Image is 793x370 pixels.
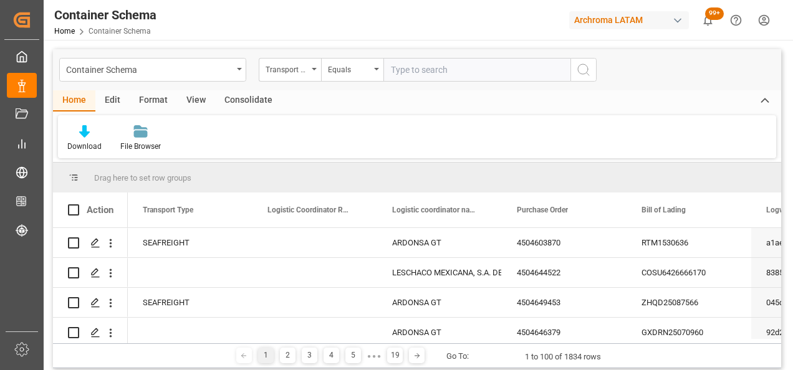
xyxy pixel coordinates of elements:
div: Press SPACE to select this row. [53,228,128,258]
div: 5 [345,348,361,363]
div: 4504644522 [502,258,627,287]
div: Download [67,141,102,152]
div: 19 [387,348,403,363]
span: Purchase Order [517,206,568,214]
span: Logistic coordinator name [392,206,476,214]
div: SEAFREIGHT [128,288,252,317]
div: Press SPACE to select this row. [53,318,128,348]
input: Type to search [383,58,570,82]
div: SEAFREIGHT [128,228,252,257]
div: ARDONSA GT [392,229,487,257]
span: Logistic Coordinator Reference Number [267,206,351,214]
button: Help Center [722,6,750,34]
button: search button [570,58,597,82]
div: Container Schema [54,6,156,24]
div: Container Schema [66,61,233,77]
div: 4504649453 [502,288,627,317]
div: View [177,90,215,111]
button: open menu [59,58,246,82]
div: Press SPACE to select this row. [53,258,128,288]
div: 4504603870 [502,228,627,257]
div: 1 to 100 of 1834 rows [525,351,601,363]
div: Archroma LATAM [569,11,689,29]
button: open menu [259,58,321,82]
div: ● ● ● [367,351,381,361]
div: GXDRN25070960 [627,318,751,347]
div: ZHQD25087566 [627,288,751,317]
div: 4 [324,348,339,363]
button: open menu [321,58,383,82]
div: COSU6426666170 [627,258,751,287]
span: Drag here to set row groups [94,173,191,183]
div: RTM1530636 [627,228,751,257]
div: 3 [302,348,317,363]
span: Transport Type [143,206,193,214]
div: 4504646379 [502,318,627,347]
div: Home [53,90,95,111]
div: LESCHACO MEXICANA, S.A. DE C.V. [392,259,487,287]
div: Consolidate [215,90,282,111]
a: Home [54,27,75,36]
span: 99+ [705,7,724,20]
div: Go To: [446,350,469,363]
div: Format [130,90,177,111]
div: ARDONSA GT [392,288,487,317]
div: Action [87,204,113,216]
button: show 100 new notifications [694,6,722,34]
div: File Browser [120,141,161,152]
div: 2 [280,348,296,363]
div: ARDONSA GT [392,318,487,347]
div: Edit [95,90,130,111]
span: Bill of Lading [642,206,686,214]
button: Archroma LATAM [569,8,694,32]
div: Equals [328,61,370,75]
div: Transport Type [266,61,308,75]
div: 1 [258,348,274,363]
div: Press SPACE to select this row. [53,288,128,318]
